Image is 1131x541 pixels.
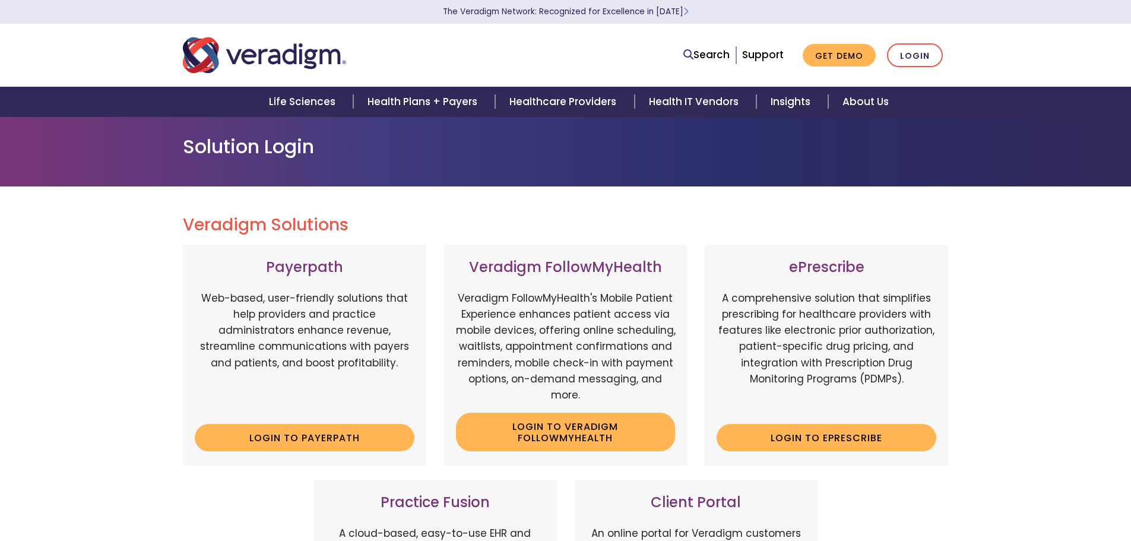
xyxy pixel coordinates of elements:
[756,87,828,117] a: Insights
[635,87,756,117] a: Health IT Vendors
[255,87,353,117] a: Life Sciences
[887,43,943,68] a: Login
[717,424,936,451] a: Login to ePrescribe
[742,48,784,62] a: Support
[183,36,346,75] img: Veradigm logo
[195,259,414,276] h3: Payerpath
[828,87,903,117] a: About Us
[456,259,676,276] h3: Veradigm FollowMyHealth
[183,135,949,158] h1: Solution Login
[443,6,689,17] a: The Veradigm Network: Recognized for Excellence in [DATE]Learn More
[195,424,414,451] a: Login to Payerpath
[717,259,936,276] h3: ePrescribe
[683,47,730,63] a: Search
[456,290,676,403] p: Veradigm FollowMyHealth's Mobile Patient Experience enhances patient access via mobile devices, o...
[456,413,676,451] a: Login to Veradigm FollowMyHealth
[325,494,545,511] h3: Practice Fusion
[683,6,689,17] span: Learn More
[195,290,414,415] p: Web-based, user-friendly solutions that help providers and practice administrators enhance revenu...
[495,87,634,117] a: Healthcare Providers
[587,494,806,511] h3: Client Portal
[717,290,936,415] p: A comprehensive solution that simplifies prescribing for healthcare providers with features like ...
[803,44,876,67] a: Get Demo
[353,87,495,117] a: Health Plans + Payers
[183,215,949,235] h2: Veradigm Solutions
